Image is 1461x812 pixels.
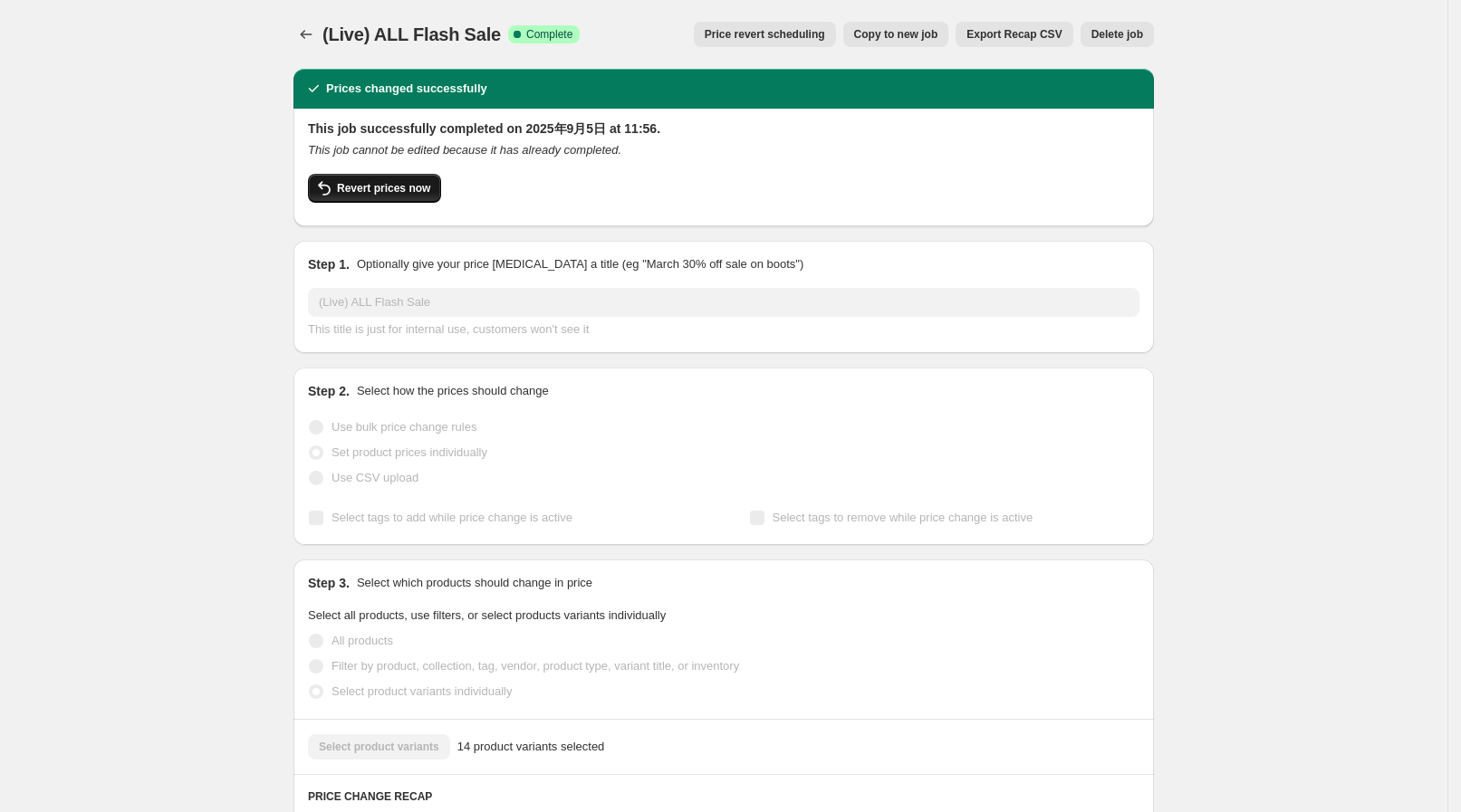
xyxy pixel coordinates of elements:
[308,143,621,157] i: This job cannot be edited because it has already completed.
[1091,27,1143,42] span: Delete job
[308,608,666,622] span: Select all products, use filters, or select products variants individually
[357,382,549,400] p: Select how the prices should change
[308,174,441,203] button: Revert prices now
[332,511,572,524] span: Select tags to add while price change is active
[694,22,836,47] button: Price revert scheduling
[1081,22,1154,47] button: Delete job
[332,420,476,434] span: Use bulk price change rules
[308,574,350,592] h2: Step 3.
[293,22,319,47] button: Price change jobs
[457,738,605,756] span: 14 product variants selected
[966,27,1062,42] span: Export Recap CSV
[956,22,1072,47] button: Export Recap CSV
[322,24,501,44] span: (Live) ALL Flash Sale
[332,659,739,673] span: Filter by product, collection, tag, vendor, product type, variant title, or inventory
[308,789,1139,804] h6: PRICE CHANGE RECAP
[526,27,572,42] span: Complete
[308,322,589,336] span: This title is just for internal use, customers won't see it
[773,511,1033,524] span: Select tags to remove while price change is active
[357,255,803,273] p: Optionally give your price [MEDICAL_DATA] a title (eg "March 30% off sale on boots")
[332,471,418,484] span: Use CSV upload
[357,574,592,592] p: Select which products should change in price
[705,27,825,42] span: Price revert scheduling
[854,27,938,42] span: Copy to new job
[332,684,512,698] span: Select product variants individually
[337,181,430,196] span: Revert prices now
[332,445,487,459] span: Set product prices individually
[308,288,1139,317] input: 30% off holiday sale
[308,255,350,273] h2: Step 1.
[332,634,393,647] span: All products
[326,80,487,98] h2: Prices changed successfully
[308,119,1139,138] h2: This job successfully completed on 2025年9月5日 at 11:56.
[843,22,949,47] button: Copy to new job
[308,382,350,400] h2: Step 2.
